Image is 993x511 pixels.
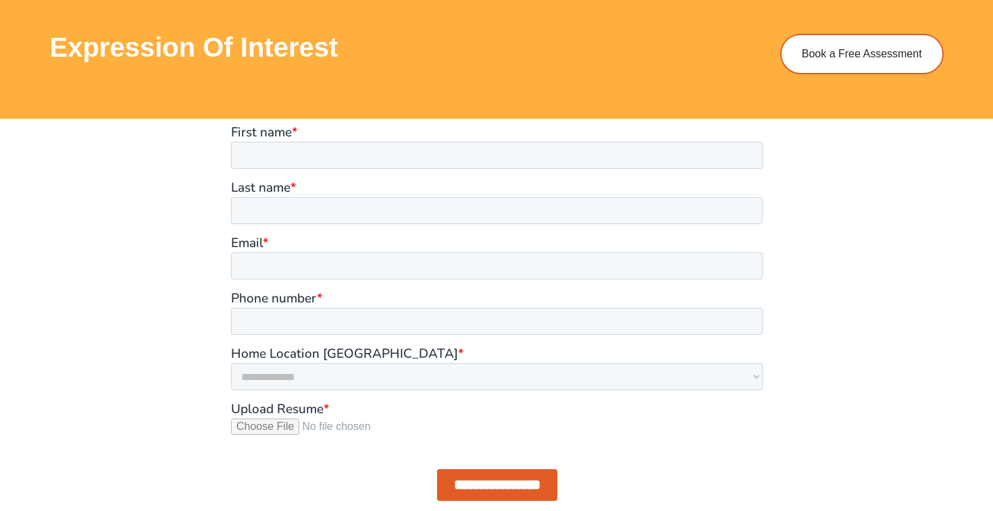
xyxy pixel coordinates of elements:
[761,358,993,511] iframe: Chat Widget
[780,34,944,74] a: Book a Free Assessment
[802,49,922,59] span: Book a Free Assessment
[50,34,754,61] h3: Expression of Interest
